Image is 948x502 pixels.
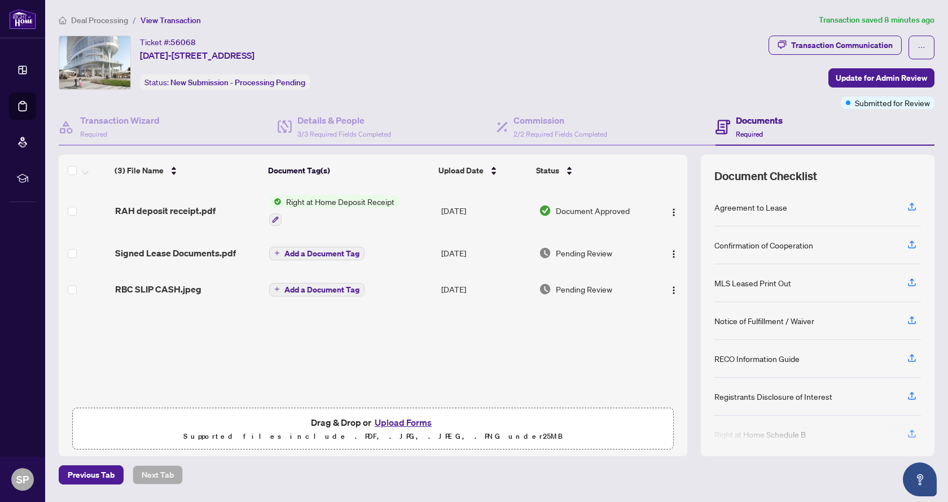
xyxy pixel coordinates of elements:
[115,246,236,260] span: Signed Lease Documents.pdf
[539,283,551,295] img: Document Status
[556,247,612,259] span: Pending Review
[269,195,399,226] button: Status IconRight at Home Deposit Receipt
[855,97,930,109] span: Submitted for Review
[714,390,832,403] div: Registrants Disclosure of Interest
[110,155,264,186] th: (3) File Name
[311,415,435,430] span: Drag & Drop or
[736,114,783,127] h4: Documents
[536,164,559,177] span: Status
[714,239,813,251] div: Confirmation of Cooperation
[437,271,535,307] td: [DATE]
[918,43,925,51] span: ellipsis
[532,155,650,186] th: Status
[80,430,666,443] p: Supported files include .PDF, .JPG, .JPEG, .PNG under 25 MB
[264,155,434,186] th: Document Tag(s)
[714,315,814,327] div: Notice of Fulfillment / Waiver
[59,465,124,484] button: Previous Tab
[140,75,310,90] div: Status:
[539,247,551,259] img: Document Status
[665,244,683,262] button: Logo
[669,250,678,259] img: Logo
[68,466,115,484] span: Previous Tab
[556,204,630,217] span: Document Approved
[140,36,196,49] div: Ticket #:
[16,472,29,487] span: SP
[274,286,280,292] span: plus
[556,283,612,295] span: Pending Review
[736,130,763,138] span: Required
[836,69,927,87] span: Update for Admin Review
[513,130,607,138] span: 2/2 Required Fields Completed
[437,186,535,235] td: [DATE]
[284,250,359,257] span: Add a Document Tag
[669,208,678,217] img: Logo
[133,14,136,27] li: /
[269,246,365,260] button: Add a Document Tag
[133,465,183,484] button: Next Tab
[59,36,130,89] img: IMG-W12338334_1.jpg
[714,352,800,365] div: RECO Information Guide
[513,114,607,127] h4: Commission
[297,130,391,138] span: 3/3 Required Fields Completed
[73,408,673,450] span: Drag & Drop orUpload FormsSupported files include .PDF, .JPG, .JPEG, .PNG under25MB
[284,286,359,294] span: Add a Document Tag
[434,155,532,186] th: Upload Date
[170,77,305,88] span: New Submission - Processing Pending
[115,164,164,177] span: (3) File Name
[437,235,535,271] td: [DATE]
[59,16,67,24] span: home
[115,282,201,296] span: RBC SLIP CASH.jpeg
[71,15,128,25] span: Deal Processing
[282,195,399,208] span: Right at Home Deposit Receipt
[791,36,893,54] div: Transaction Communication
[371,415,435,430] button: Upload Forms
[80,130,107,138] span: Required
[828,68,934,88] button: Update for Admin Review
[269,282,365,296] button: Add a Document Tag
[115,204,216,217] span: RAH deposit receipt.pdf
[714,168,817,184] span: Document Checklist
[903,462,937,496] button: Open asap
[269,283,365,296] button: Add a Document Tag
[665,202,683,220] button: Logo
[539,204,551,217] img: Document Status
[80,114,160,127] h4: Transaction Wizard
[170,37,196,47] span: 56068
[819,14,934,27] article: Transaction saved 8 minutes ago
[274,250,280,256] span: plus
[269,247,365,260] button: Add a Document Tag
[9,8,36,29] img: logo
[669,286,678,295] img: Logo
[297,114,391,127] h4: Details & People
[438,164,484,177] span: Upload Date
[141,15,201,25] span: View Transaction
[769,36,902,55] button: Transaction Communication
[714,201,787,213] div: Agreement to Lease
[269,195,282,208] img: Status Icon
[714,277,791,289] div: MLS Leased Print Out
[665,280,683,298] button: Logo
[140,49,254,62] span: [DATE]-[STREET_ADDRESS]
